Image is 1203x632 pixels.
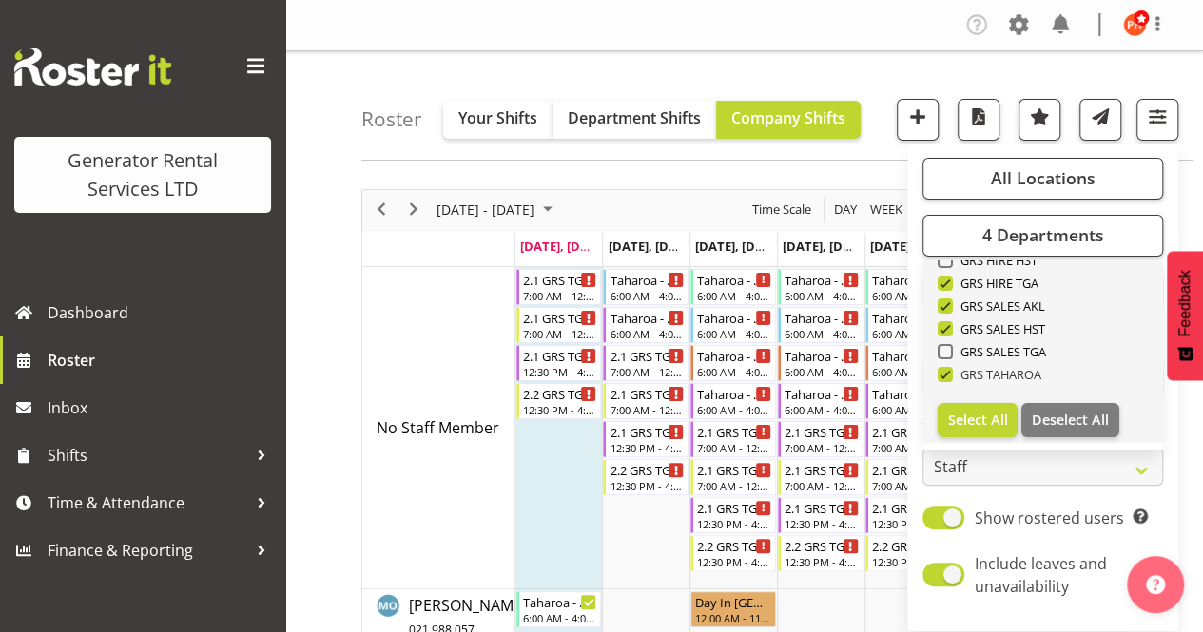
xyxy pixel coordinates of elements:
[778,497,863,533] div: No Staff Member"s event - 2.1 GRS TGA RENTALS WORK Begin From Thursday, August 14, 2025 at 12:30:...
[610,422,684,441] div: 2.1 GRS TGA RENTALS WORK
[953,276,1039,291] span: GRS HIRE TGA
[872,422,946,441] div: 2.1 GRS TGA RENTALS WORK
[778,269,863,305] div: No Staff Member"s event - Taharoa - Weekly Shift Begin From Thursday, August 14, 2025 at 6:00:00 ...
[697,402,771,417] div: 6:00 AM - 4:00 PM
[1146,575,1165,594] img: help-xxl-2.png
[831,198,861,221] button: Timeline Day
[377,417,499,438] span: No Staff Member
[690,307,776,343] div: No Staff Member"s event - Taharoa - Weekly Shift Begin From Wednesday, August 13, 2025 at 6:00:00...
[603,345,689,381] div: No Staff Member"s event - 2.1 GRS TGA RENTALS WORK Begin From Tuesday, August 12, 2025 at 7:00:00...
[1019,99,1060,141] button: Highlight an important date within the roster.
[603,383,689,419] div: No Staff Member"s event - 2.1 GRS TGA RENTALS and ELECTRICAL Begin From Tuesday, August 12, 2025 ...
[33,146,252,203] div: Generator Rental Services LTD
[778,307,863,343] div: No Staff Member"s event - Taharoa - Weekly Shift Begin From Thursday, August 14, 2025 at 6:00:00 ...
[697,422,771,441] div: 2.1 GRS TGA RENTALS WORK
[610,402,684,417] div: 7:00 AM - 12:00 PM
[785,308,859,327] div: Taharoa - Weekly Shift
[516,307,602,343] div: No Staff Member"s event - 2.1 GRS TGA RENTALS and ELECTRICAL Begin From Monday, August 11, 2025 a...
[443,101,553,139] button: Your Shifts
[872,288,946,303] div: 6:00 AM - 4:00 PM
[865,421,951,457] div: No Staff Member"s event - 2.1 GRS TGA RENTALS WORK Begin From Friday, August 15, 2025 at 7:00:00 ...
[1167,251,1203,380] button: Feedback - Show survey
[865,383,951,419] div: No Staff Member"s event - Taharoa - Weekly Shift Begin From Friday, August 15, 2025 at 6:00:00 AM...
[778,459,863,495] div: No Staff Member"s event - 2.1 GRS TGA RENTALS and ELECTRICAL Begin From Thursday, August 14, 2025...
[361,108,422,130] h4: Roster
[401,198,427,221] button: Next
[48,441,247,469] span: Shifts
[1136,99,1178,141] button: Filter Shifts
[1032,411,1109,429] span: Deselect All
[690,269,776,305] div: No Staff Member"s event - Taharoa - Weekly Shift Begin From Wednesday, August 13, 2025 at 6:00:00...
[1123,13,1146,36] img: phil-hannah11623.jpg
[697,516,771,531] div: 12:30 PM - 4:30 PM
[872,402,946,417] div: 6:00 AM - 4:00 PM
[523,308,597,327] div: 2.1 GRS TGA RENTALS and ELECTRICAL
[523,384,597,403] div: 2.2 GRS TGA SALES WORK
[778,421,863,457] div: No Staff Member"s event - 2.1 GRS TGA RENTALS WORK Begin From Thursday, August 14, 2025 at 7:00:0...
[516,383,602,419] div: No Staff Member"s event - 2.2 GRS TGA SALES WORK Begin From Monday, August 11, 2025 at 12:30:00 P...
[897,99,939,141] button: Add a new shift
[865,269,951,305] div: No Staff Member"s event - Taharoa - Weekly Shift Begin From Friday, August 15, 2025 at 6:00:00 AM...
[610,460,684,479] div: 2.2 GRS TGA SALES WORK
[953,298,1046,314] span: GRS SALES AKL
[958,99,999,141] button: Download a PDF of the roster according to the set date range.
[523,402,597,417] div: 12:30 PM - 4:30 PM
[785,346,859,365] div: Taharoa - Weekly Shift
[872,554,946,569] div: 12:30 PM - 4:30 PM
[697,440,771,455] div: 7:00 AM - 12:00 PM
[778,383,863,419] div: No Staff Member"s event - Taharoa - Weekly Shift Begin From Thursday, August 14, 2025 at 6:00:00 ...
[568,107,701,128] span: Department Shifts
[523,270,597,289] div: 2.1 GRS TGA RENTALS WORK
[872,536,946,555] div: 2.2 GRS TGA SALES WORK
[922,215,1163,257] button: 4 Departments
[990,166,1095,189] span: All Locations
[610,346,684,365] div: 2.1 GRS TGA RENTALS WORK
[610,478,684,493] div: 12:30 PM - 4:30 PM
[948,411,1008,429] span: Select All
[785,422,859,441] div: 2.1 GRS TGA RENTALS WORK
[48,488,247,517] span: Time & Attendance
[872,478,946,493] div: 7:00 AM - 12:00 PM
[608,238,694,255] span: [DATE], [DATE]
[785,498,859,517] div: 2.1 GRS TGA RENTALS WORK
[865,459,951,495] div: No Staff Member"s event - 2.1 GRS TGA RENTALS and ELECTRICAL Begin From Friday, August 15, 2025 a...
[697,308,771,327] div: Taharoa - Weekly Shift
[603,459,689,495] div: No Staff Member"s event - 2.2 GRS TGA SALES WORK Begin From Tuesday, August 12, 2025 at 12:30:00 ...
[695,610,771,625] div: 12:00 AM - 11:59 PM
[697,384,771,403] div: Taharoa - Weekly Shift
[872,308,946,327] div: Taharoa - Weekly Shift
[610,288,684,303] div: 6:00 AM - 4:00 PM
[975,508,1124,528] span: Show rostered users
[953,321,1046,336] span: GRS SALES HST
[610,384,684,403] div: 2.1 GRS TGA RENTALS and ELECTRICAL
[785,402,859,417] div: 6:00 AM - 4:00 PM
[785,288,859,303] div: 6:00 AM - 4:00 PM
[697,536,771,555] div: 2.2 GRS TGA SALES WORK
[785,326,859,341] div: 6:00 AM - 4:00 PM
[697,478,771,493] div: 7:00 AM - 12:00 PM
[690,459,776,495] div: No Staff Member"s event - 2.1 GRS TGA RENTALS and ELECTRICAL Begin From Wednesday, August 13, 202...
[1176,270,1193,336] span: Feedback
[434,198,561,221] button: August 2025
[398,190,430,230] div: next period
[750,198,813,221] span: Time Scale
[953,367,1042,382] span: GRS TAHAROA
[553,101,716,139] button: Department Shifts
[695,592,771,611] div: Day In [GEOGRAPHIC_DATA]
[603,307,689,343] div: No Staff Member"s event - Taharoa - Weekly Shift Begin From Tuesday, August 12, 2025 at 6:00:00 A...
[922,158,1163,200] button: All Locations
[938,403,1019,437] button: Select All
[697,498,771,517] div: 2.1 GRS TGA RENTALS WORK
[785,384,859,403] div: Taharoa - Weekly Shift
[1021,403,1119,437] button: Deselect All
[697,364,771,379] div: 6:00 AM - 4:00 PM
[975,553,1107,597] span: Include leaves and unavailability
[365,190,398,230] div: previous period
[48,298,276,327] span: Dashboard
[48,346,276,374] span: Roster
[785,516,859,531] div: 12:30 PM - 4:30 PM
[865,535,951,571] div: No Staff Member"s event - 2.2 GRS TGA SALES WORK Begin From Friday, August 15, 2025 at 12:30:00 P...
[610,270,684,289] div: Taharoa - Weekly Shift
[872,460,946,479] div: 2.1 GRS TGA RENTALS and ELECTRICAL
[872,364,946,379] div: 6:00 AM - 4:00 PM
